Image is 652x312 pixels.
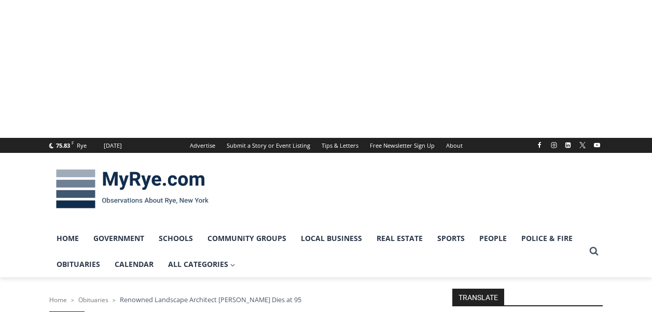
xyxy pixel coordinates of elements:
nav: Breadcrumbs [49,294,425,305]
a: Schools [151,225,200,251]
span: > [71,296,74,304]
a: Advertise [184,138,221,153]
a: Home [49,225,86,251]
span: > [113,296,116,304]
div: Rye [77,141,87,150]
img: MyRye.com [49,162,215,216]
a: Home [49,295,67,304]
strong: TRANSLATE [452,289,504,305]
nav: Primary Navigation [49,225,585,278]
a: Calendar [107,251,161,277]
a: Government [86,225,151,251]
a: Police & Fire [514,225,580,251]
a: Tips & Letters [316,138,364,153]
a: Obituaries [49,251,107,277]
span: All Categories [168,259,235,270]
a: Real Estate [369,225,430,251]
a: Facebook [533,139,546,151]
a: Obituaries [78,295,108,304]
a: People [472,225,514,251]
div: [DATE] [104,141,122,150]
button: View Search Form [585,242,603,261]
a: Linkedin [562,139,574,151]
a: X [576,139,589,151]
span: Renowned Landscape Architect [PERSON_NAME] Dies at 95 [120,295,301,304]
span: F [72,140,74,146]
a: Free Newsletter Sign Up [364,138,440,153]
a: About [440,138,468,153]
a: Community Groups [200,225,294,251]
nav: Secondary Navigation [184,138,468,153]
a: YouTube [591,139,603,151]
a: Submit a Story or Event Listing [221,138,316,153]
span: 75.83 [56,141,70,149]
a: Local Business [294,225,369,251]
a: Sports [430,225,472,251]
a: Instagram [548,139,560,151]
a: All Categories [161,251,243,277]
